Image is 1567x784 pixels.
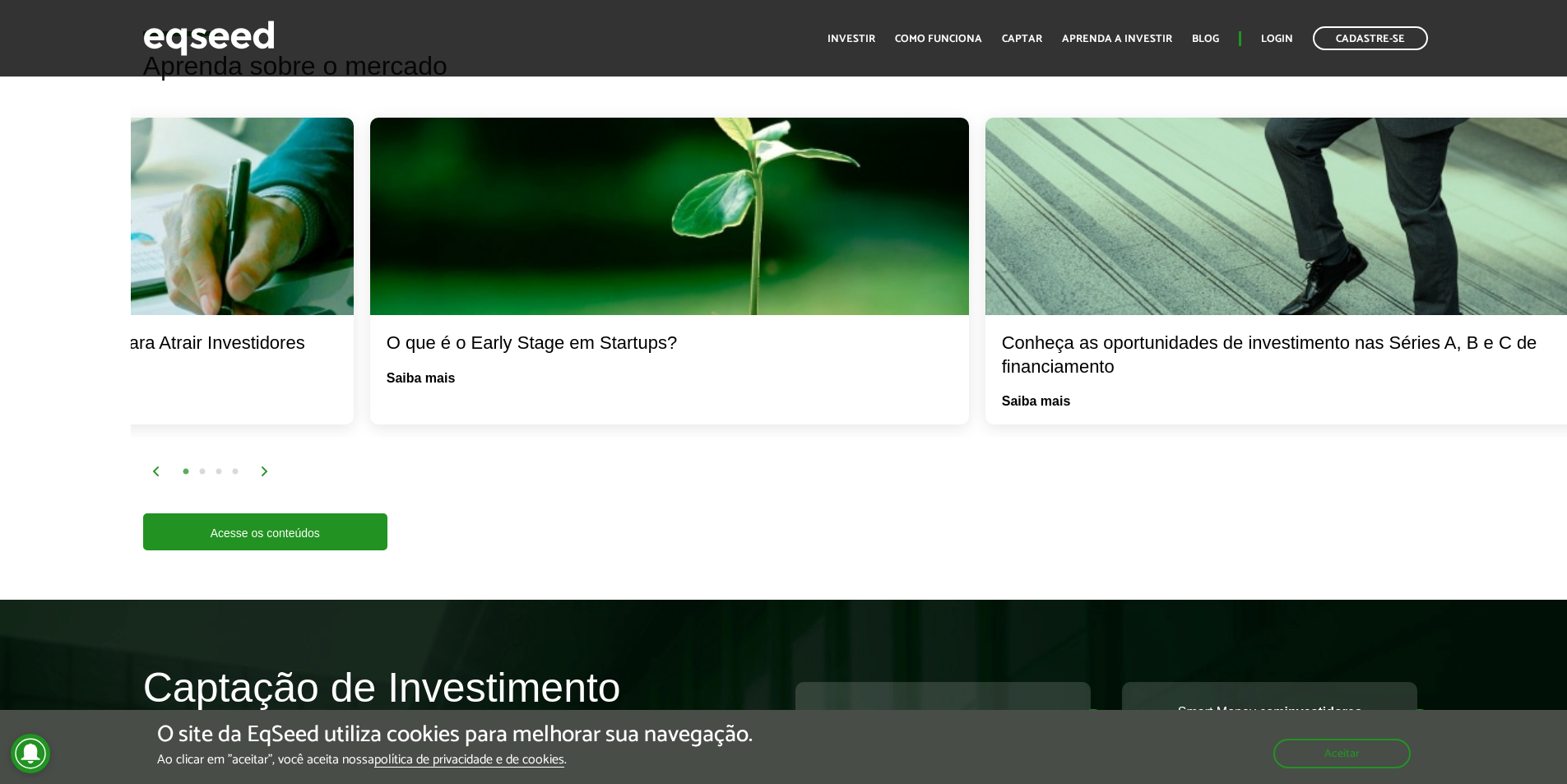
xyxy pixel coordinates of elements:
[374,754,564,768] a: política de privacidade e de cookies
[1160,705,1361,735] strong: investidores qualificados
[1002,395,1071,408] a: Saiba mais
[157,752,753,768] p: Ao clicar em "aceitar", você aceita nossa .
[157,722,753,748] h5: O site da EqSeed utiliza cookies para melhorar sua navegação.
[828,34,875,44] a: Investir
[1002,34,1042,44] a: Captar
[387,372,456,385] a: Saiba mais
[1138,704,1401,752] p: Smart Money com e executivos de grandes empresas
[1313,26,1428,50] a: Cadastre-se
[1273,739,1411,768] button: Aceitar
[1192,34,1219,44] a: Blog
[143,16,275,60] img: EqSeed
[211,464,227,480] button: 3 of 2
[260,466,270,476] img: arrow%20right.svg
[194,464,211,480] button: 2 of 2
[227,464,243,480] button: 4 of 2
[387,332,953,355] div: O que é o Early Stage em Startups?
[1261,34,1293,44] a: Login
[151,466,161,476] img: arrow%20left.svg
[1062,34,1172,44] a: Aprenda a investir
[178,464,194,480] button: 1 of 2
[143,52,1555,105] h2: Aprenda sobre o mercado
[143,666,772,735] h2: Captação de Investimento
[143,513,387,550] a: Acesse os conteúdos
[895,34,982,44] a: Como funciona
